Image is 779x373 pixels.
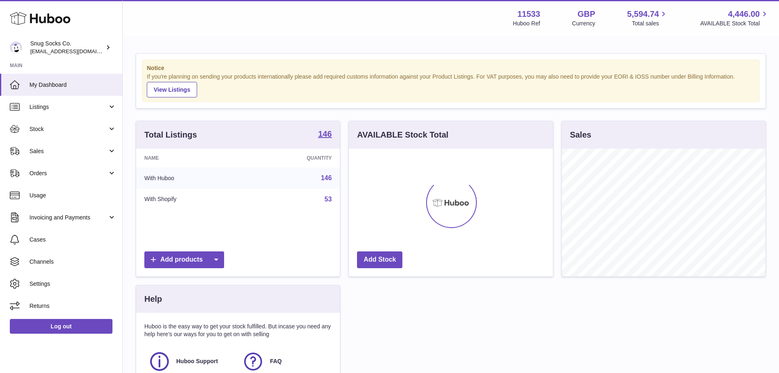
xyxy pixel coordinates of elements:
a: 5,594.74 Total sales [627,9,669,27]
span: [EMAIL_ADDRESS][DOMAIN_NAME] [30,48,120,54]
a: 146 [318,130,332,140]
strong: 146 [318,130,332,138]
strong: Notice [147,64,755,72]
div: If you're planning on sending your products internationally please add required customs informati... [147,73,755,97]
div: Snug Socks Co. [30,40,104,55]
a: Add products [144,251,224,268]
h3: Total Listings [144,129,197,140]
span: Channels [29,258,116,266]
span: Huboo Support [176,357,218,365]
h3: AVAILABLE Stock Total [357,129,448,140]
span: My Dashboard [29,81,116,89]
span: Settings [29,280,116,288]
span: 4,446.00 [728,9,760,20]
a: 4,446.00 AVAILABLE Stock Total [700,9,769,27]
span: Returns [29,302,116,310]
a: FAQ [242,350,328,373]
strong: GBP [577,9,595,20]
th: Name [136,149,246,167]
span: AVAILABLE Stock Total [700,20,769,27]
span: Invoicing and Payments [29,214,108,222]
span: Listings [29,103,108,111]
strong: 11533 [517,9,540,20]
a: 146 [321,174,332,181]
h3: Help [144,294,162,305]
a: Huboo Support [148,350,234,373]
div: Currency [572,20,595,27]
span: 5,594.74 [627,9,659,20]
th: Quantity [246,149,340,167]
a: Add Stock [357,251,402,268]
a: View Listings [147,82,197,97]
h3: Sales [570,129,591,140]
div: Huboo Ref [513,20,540,27]
span: FAQ [270,357,282,365]
span: Orders [29,170,108,177]
td: With Shopify [136,189,246,210]
span: Usage [29,192,116,199]
span: Total sales [632,20,668,27]
span: Cases [29,236,116,244]
p: Huboo is the easy way to get your stock fulfilled. But incase you need any help here's our ways f... [144,323,332,338]
td: With Huboo [136,167,246,189]
a: 53 [325,196,332,203]
span: Sales [29,147,108,155]
span: Stock [29,125,108,133]
a: Log out [10,319,112,334]
img: internalAdmin-11533@internal.huboo.com [10,41,22,54]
